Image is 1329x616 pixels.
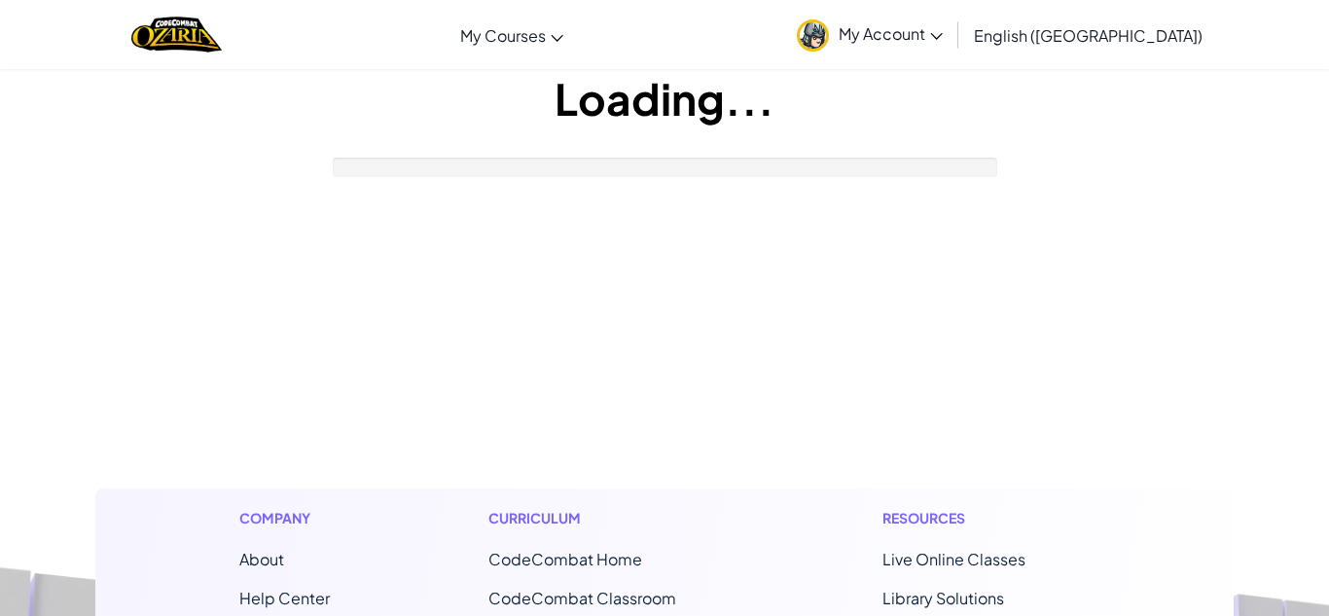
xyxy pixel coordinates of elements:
img: Home [131,15,222,54]
h1: Resources [882,508,1090,528]
a: My Account [787,4,952,65]
a: Library Solutions [882,588,1004,608]
img: avatar [797,19,829,52]
span: English ([GEOGRAPHIC_DATA]) [974,25,1203,46]
a: My Courses [450,9,573,61]
span: CodeCombat Home [488,549,642,569]
h1: Company [239,508,330,528]
a: Ozaria by CodeCombat logo [131,15,222,54]
a: Live Online Classes [882,549,1025,569]
span: My Courses [460,25,546,46]
a: Help Center [239,588,330,608]
h1: Curriculum [488,508,724,528]
a: CodeCombat Classroom [488,588,676,608]
span: My Account [839,23,943,44]
a: About [239,549,284,569]
a: English ([GEOGRAPHIC_DATA]) [964,9,1212,61]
